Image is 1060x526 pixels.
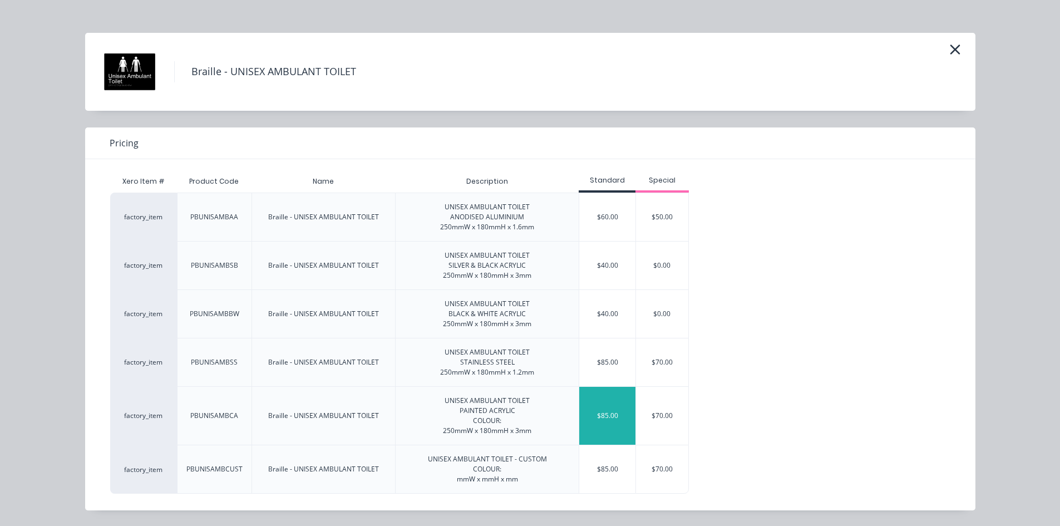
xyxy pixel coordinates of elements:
h4: Braille - UNISEX AMBULANT TOILET [174,61,373,82]
div: $85.00 [579,338,635,386]
div: $0.00 [636,290,688,338]
div: Braille - UNISEX AMBULANT TOILET [268,357,379,367]
div: $40.00 [579,242,635,289]
div: Braille - UNISEX AMBULANT TOILET [268,411,379,421]
div: $70.00 [636,445,688,493]
div: factory_item [110,289,177,338]
div: Name [304,168,343,195]
div: UNISEX AMBULANT TOILET PAINTED ACRYLIC COLOUR: 250mmW x 180mmH x 3mm [443,396,531,436]
div: factory_item [110,338,177,386]
div: PBUNISAMBCA [190,411,238,421]
div: Braille - UNISEX AMBULANT TOILET [268,309,379,319]
div: $50.00 [636,193,688,241]
div: Braille - UNISEX AMBULANT TOILET [268,464,379,474]
div: factory_item [110,193,177,241]
div: Braille - UNISEX AMBULANT TOILET [268,212,379,222]
div: $85.00 [579,387,635,445]
div: UNISEX AMBULANT TOILET SILVER & BLACK ACRYLIC 250mmW x 180mmH x 3mm [443,250,531,281]
div: PBUNISAMBAA [190,212,238,222]
span: Pricing [110,136,139,150]
div: Xero Item # [110,170,177,193]
div: PBUNISAMBCUST [186,464,243,474]
div: UNISEX AMBULANT TOILET STAINLESS STEEL 250mmW x 180mmH x 1.2mm [440,347,534,377]
div: UNISEX AMBULANT TOILET - CUSTOM COLOUR: mmW x mmH x mm [428,454,547,484]
div: $40.00 [579,290,635,338]
div: factory_item [110,241,177,289]
div: UNISEX AMBULANT TOILET BLACK & WHITE ACRYLIC 250mmW x 180mmH x 3mm [443,299,531,329]
div: $0.00 [636,242,688,289]
div: UNISEX AMBULANT TOILET ANODISED ALUMINIUM 250mmW x 180mmH x 1.6mm [440,202,534,232]
div: factory_item [110,445,177,494]
div: PBUNISAMBBW [190,309,239,319]
div: PBUNISAMBSS [191,357,238,367]
div: $85.00 [579,445,635,493]
div: factory_item [110,386,177,445]
img: Braille - UNISEX AMBULANT TOILET [102,44,157,100]
div: PBUNISAMBSB [191,260,238,271]
div: $70.00 [636,387,688,445]
div: Description [457,168,517,195]
div: Product Code [180,168,248,195]
div: $60.00 [579,193,635,241]
div: Standard [579,175,635,185]
div: Braille - UNISEX AMBULANT TOILET [268,260,379,271]
div: $70.00 [636,338,688,386]
div: Special [635,175,689,185]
